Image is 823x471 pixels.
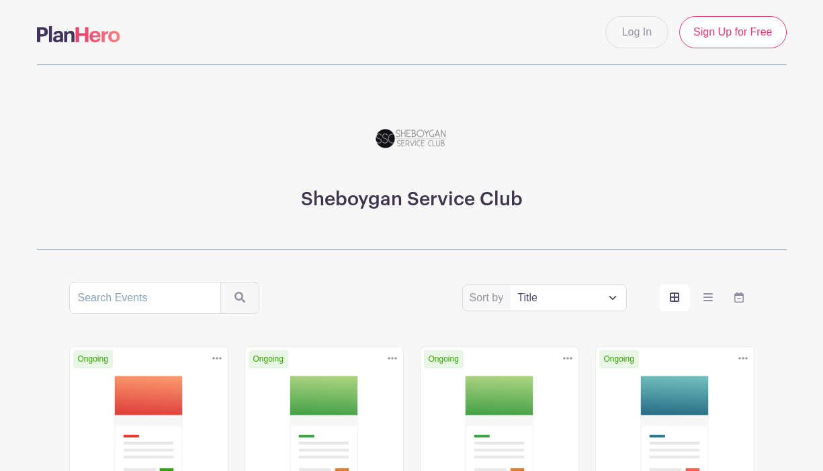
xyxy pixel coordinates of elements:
[37,26,120,42] img: logo-507f7623f17ff9eddc593b1ce0a138ce2505c220e1c5a4e2b4648c50719b7d32.svg
[69,282,221,314] input: Search Events
[301,189,523,211] h3: Sheboygan Service Club
[470,290,508,306] label: Sort by
[372,97,452,178] img: SSC_Logo_NEW.png
[659,284,754,311] div: order and view
[679,16,786,48] a: Sign Up for Free
[605,16,668,48] a: Log In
